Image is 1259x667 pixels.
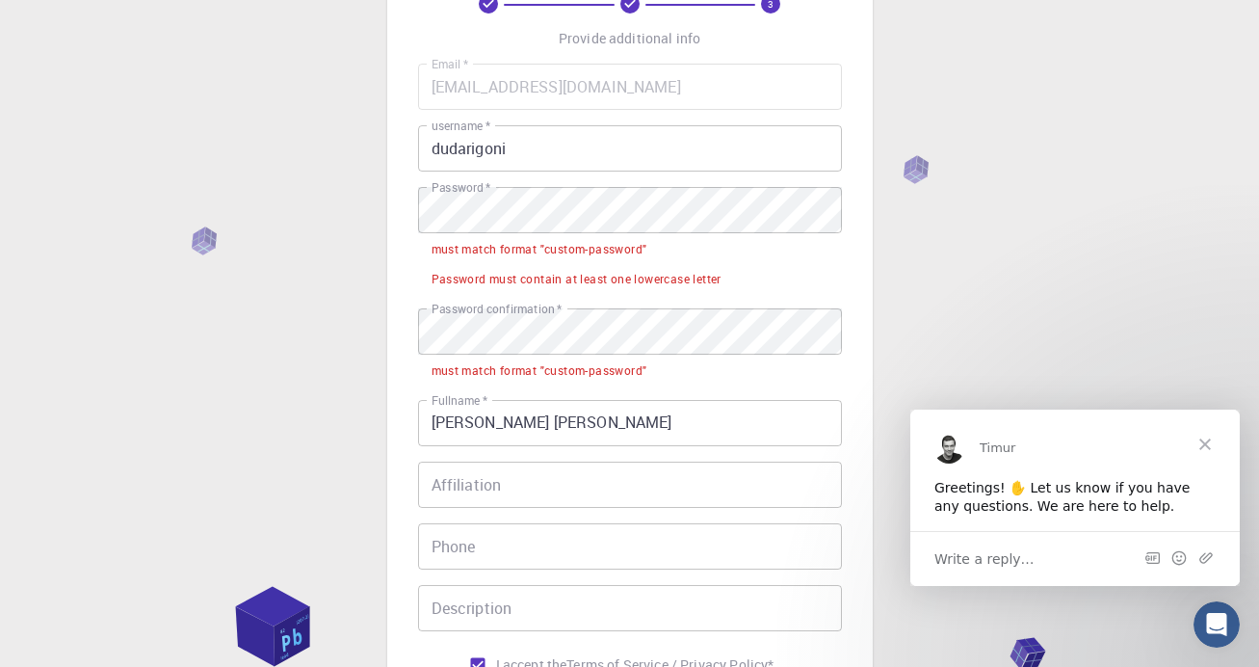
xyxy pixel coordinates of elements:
[432,240,647,259] div: must match format "custom-password"
[910,410,1240,586] iframe: Intercom live chat message
[559,29,700,48] p: Provide additional info
[432,270,721,289] div: Password must contain at least one lowercase letter
[432,118,490,134] label: username
[432,361,647,381] div: must match format "custom-password"
[1193,601,1240,648] iframe: Intercom live chat
[432,392,487,409] label: Fullname
[432,179,490,196] label: Password
[432,301,562,317] label: Password confirmation
[432,56,468,72] label: Email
